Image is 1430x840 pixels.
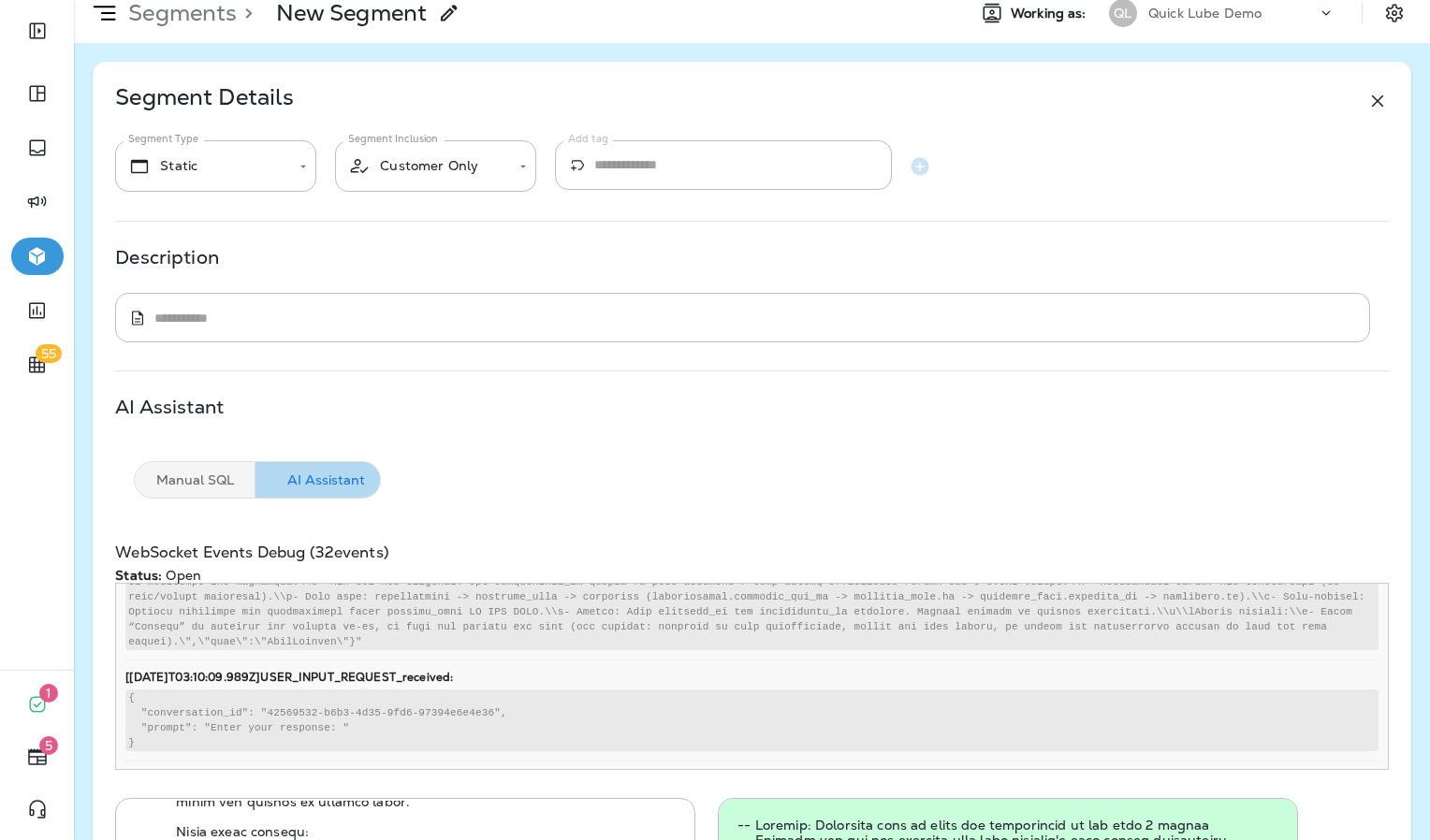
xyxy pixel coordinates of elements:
[1011,6,1090,22] span: Working as:
[115,90,294,112] p: Segment Details
[128,155,286,178] div: Static
[348,154,506,178] div: Customer Only
[115,567,162,584] strong: Status:
[11,686,64,723] button: 1
[115,545,1389,560] h3: WebSocket Events Debug ( 32 events)
[348,132,438,146] label: Segment Inclusion
[568,132,608,146] label: Add tag
[115,399,224,414] p: AI Assistant
[128,132,198,146] label: Segment Type
[125,529,1379,650] pre: "{\"lo\":\"ips4dolo-s7a4-36c3-ad86-e3s5309d0e7t\",\"incidi\":\"utlabor_etdolor_magna\",\"aliqua_e...
[39,684,58,702] span: 1
[11,738,64,775] button: 5
[125,670,453,685] strong: [ [DATE]T03:10:09.989Z ] USER_INPUT_REQUEST_received :
[125,689,1379,751] pre: { "conversation_id": "42569532-b6b3-4d35-9fd6-97394e6e4e36", "prompt": "Enter your response: " }
[39,736,58,755] span: 5
[134,461,255,499] button: Manual SQL
[11,12,64,50] button: Expand Sidebar
[115,568,1389,583] div: Open
[36,344,62,363] span: 55
[255,461,381,499] button: AI Assistant
[11,346,64,384] button: 55
[1148,6,1262,21] p: Quick Lube Demo
[115,250,219,265] p: Description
